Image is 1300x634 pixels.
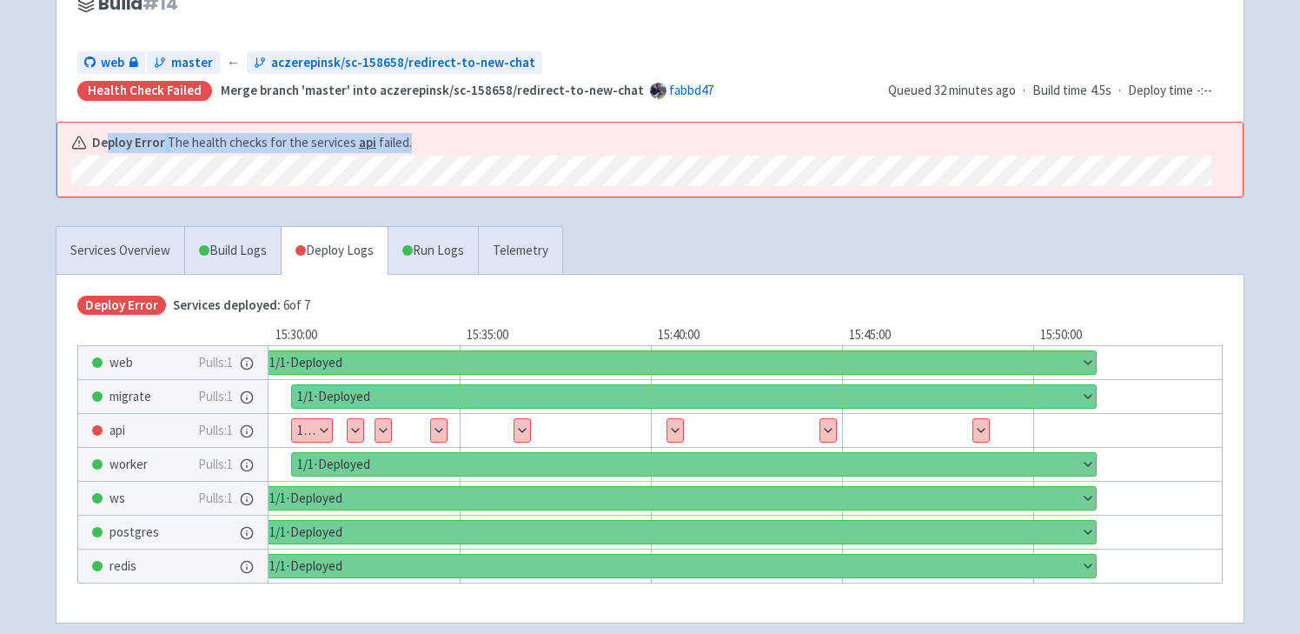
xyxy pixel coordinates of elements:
span: Pulls: 1 [198,421,233,441]
div: 15:35:00 [460,325,651,345]
a: fabbd47 [669,82,713,98]
span: redis [109,557,136,577]
span: worker [109,455,148,475]
b: Deploy Error [92,133,165,153]
a: Deploy Logs [281,227,388,275]
span: master [171,53,213,73]
span: Deploy time [1128,81,1193,101]
span: 6 of 7 [173,296,310,316]
span: Deploy Error [77,296,166,316]
span: Pulls: 1 [198,387,233,407]
span: migrate [109,387,151,407]
a: Telemetry [478,227,562,275]
span: Services deployed: [173,297,281,313]
a: api [359,134,376,150]
a: Run Logs [388,227,478,275]
div: 15:30:00 [269,325,460,345]
span: postgres [109,523,159,543]
div: 15:50:00 [1033,325,1224,345]
span: api [109,421,125,441]
div: 15:40:00 [651,325,842,345]
a: Build Logs [185,227,281,275]
a: Services Overview [56,227,184,275]
div: Health check failed [77,81,212,101]
time: 32 minutes ago [934,82,1016,98]
span: Pulls: 1 [198,455,233,475]
span: Pulls: 1 [198,353,233,373]
span: The health checks for the services failed. [168,133,412,153]
div: 15:45:00 [842,325,1033,345]
span: Build time [1032,81,1087,101]
strong: Merge branch 'master' into aczerepinsk/sc-158658/redirect-to-new-chat [221,82,644,98]
span: -:-- [1197,81,1212,101]
span: web [109,353,133,373]
span: Pulls: 1 [198,489,233,509]
a: master [147,51,220,75]
div: · · [888,81,1223,101]
span: aczerepinsk/sc-158658/redirect-to-new-chat [271,53,535,73]
span: 4.5s [1091,81,1111,101]
span: ← [227,53,240,73]
span: Queued [888,82,1016,98]
a: web [77,51,145,75]
a: aczerepinsk/sc-158658/redirect-to-new-chat [247,51,542,75]
span: ws [109,489,125,509]
span: web [101,53,124,73]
